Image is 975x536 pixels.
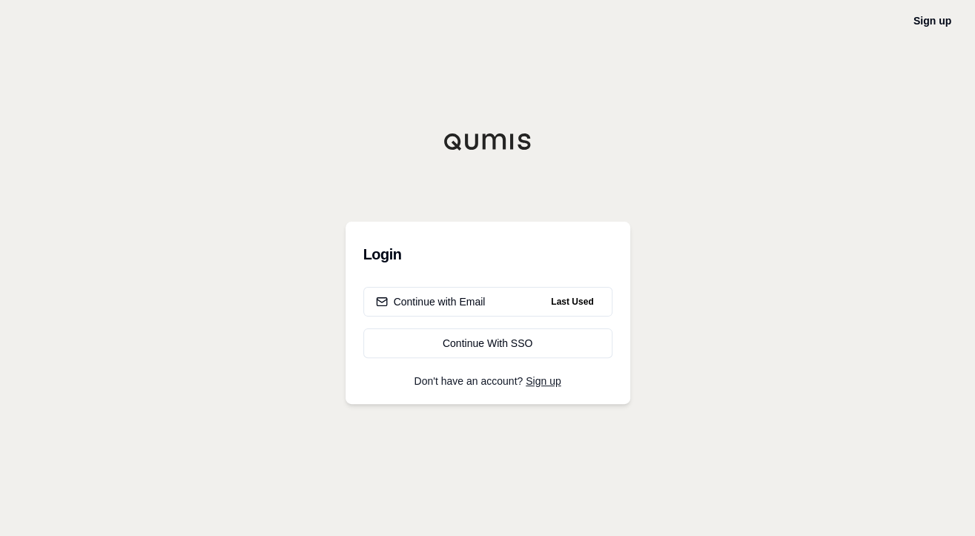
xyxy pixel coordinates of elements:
[913,15,951,27] a: Sign up
[363,376,612,386] p: Don't have an account?
[376,336,600,351] div: Continue With SSO
[363,287,612,317] button: Continue with EmailLast Used
[363,239,612,269] h3: Login
[526,375,561,387] a: Sign up
[363,328,612,358] a: Continue With SSO
[376,294,486,309] div: Continue with Email
[545,293,599,311] span: Last Used
[443,133,532,150] img: Qumis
